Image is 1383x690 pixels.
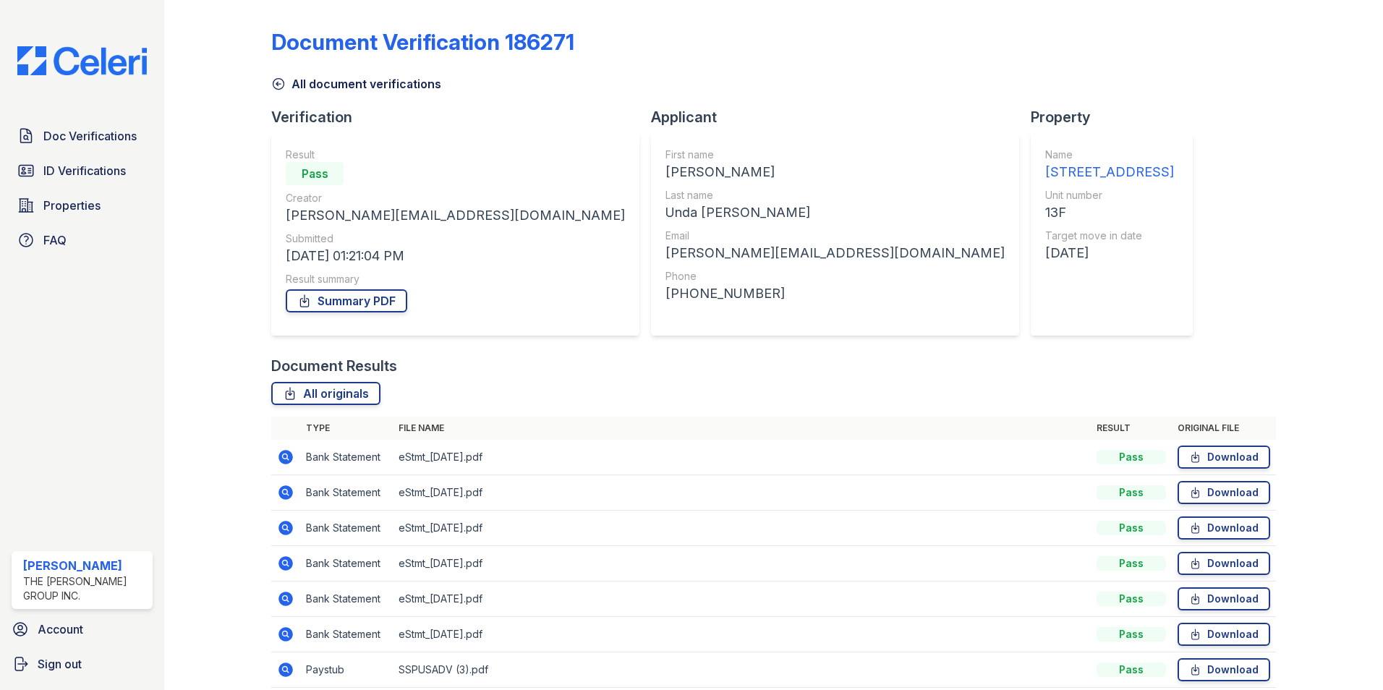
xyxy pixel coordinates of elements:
td: Bank Statement [300,582,393,617]
span: Doc Verifications [43,127,137,145]
div: Name [1045,148,1174,162]
div: Pass [1097,627,1166,642]
a: Download [1178,446,1270,469]
td: eStmt_[DATE].pdf [393,546,1091,582]
td: Paystub [300,652,393,688]
a: All originals [271,382,380,405]
div: Pass [1097,485,1166,500]
a: Download [1178,516,1270,540]
div: Applicant [651,107,1031,127]
div: [PERSON_NAME][EMAIL_ADDRESS][DOMAIN_NAME] [286,205,625,226]
th: Type [300,417,393,440]
span: Account [38,621,83,638]
div: Verification [271,107,651,127]
div: Result [286,148,625,162]
div: [PERSON_NAME] [665,162,1005,182]
div: Pass [1097,450,1166,464]
td: SSPUSADV (3).pdf [393,652,1091,688]
a: Download [1178,623,1270,646]
a: Properties [12,191,153,220]
td: Bank Statement [300,546,393,582]
span: Properties [43,197,101,214]
td: eStmt_[DATE].pdf [393,511,1091,546]
a: Download [1178,552,1270,575]
th: File name [393,417,1091,440]
td: eStmt_[DATE].pdf [393,440,1091,475]
a: FAQ [12,226,153,255]
a: All document verifications [271,75,441,93]
td: eStmt_[DATE].pdf [393,617,1091,652]
a: Name [STREET_ADDRESS] [1045,148,1174,182]
a: Download [1178,658,1270,681]
div: Last name [665,188,1005,203]
div: [PHONE_NUMBER] [665,284,1005,304]
a: Account [6,615,158,644]
div: Document Results [271,356,397,376]
div: Phone [665,269,1005,284]
a: Sign out [6,649,158,678]
a: Download [1178,587,1270,610]
a: Doc Verifications [12,122,153,150]
a: ID Verifications [12,156,153,185]
td: Bank Statement [300,511,393,546]
div: Submitted [286,231,625,246]
div: Pass [286,162,344,185]
div: Creator [286,191,625,205]
div: Property [1031,107,1204,127]
td: Bank Statement [300,617,393,652]
div: [PERSON_NAME] [23,557,147,574]
div: Pass [1097,592,1166,606]
div: [PERSON_NAME][EMAIL_ADDRESS][DOMAIN_NAME] [665,243,1005,263]
div: Unda [PERSON_NAME] [665,203,1005,223]
div: Document Verification 186271 [271,29,574,55]
td: eStmt_[DATE].pdf [393,582,1091,617]
iframe: chat widget [1322,632,1369,676]
span: FAQ [43,231,67,249]
span: ID Verifications [43,162,126,179]
th: Original file [1172,417,1276,440]
span: Sign out [38,655,82,673]
div: First name [665,148,1005,162]
div: Pass [1097,521,1166,535]
div: [DATE] 01:21:04 PM [286,246,625,266]
td: eStmt_[DATE].pdf [393,475,1091,511]
td: Bank Statement [300,440,393,475]
a: Summary PDF [286,289,407,312]
div: Pass [1097,663,1166,677]
div: [DATE] [1045,243,1174,263]
div: The [PERSON_NAME] Group Inc. [23,574,147,603]
div: Result summary [286,272,625,286]
img: CE_Logo_Blue-a8612792a0a2168367f1c8372b55b34899dd931a85d93a1a3d3e32e68fde9ad4.png [6,46,158,75]
div: Unit number [1045,188,1174,203]
div: 13F [1045,203,1174,223]
div: Pass [1097,556,1166,571]
td: Bank Statement [300,475,393,511]
a: Download [1178,481,1270,504]
div: Target move in date [1045,229,1174,243]
div: Email [665,229,1005,243]
th: Result [1091,417,1172,440]
div: [STREET_ADDRESS] [1045,162,1174,182]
